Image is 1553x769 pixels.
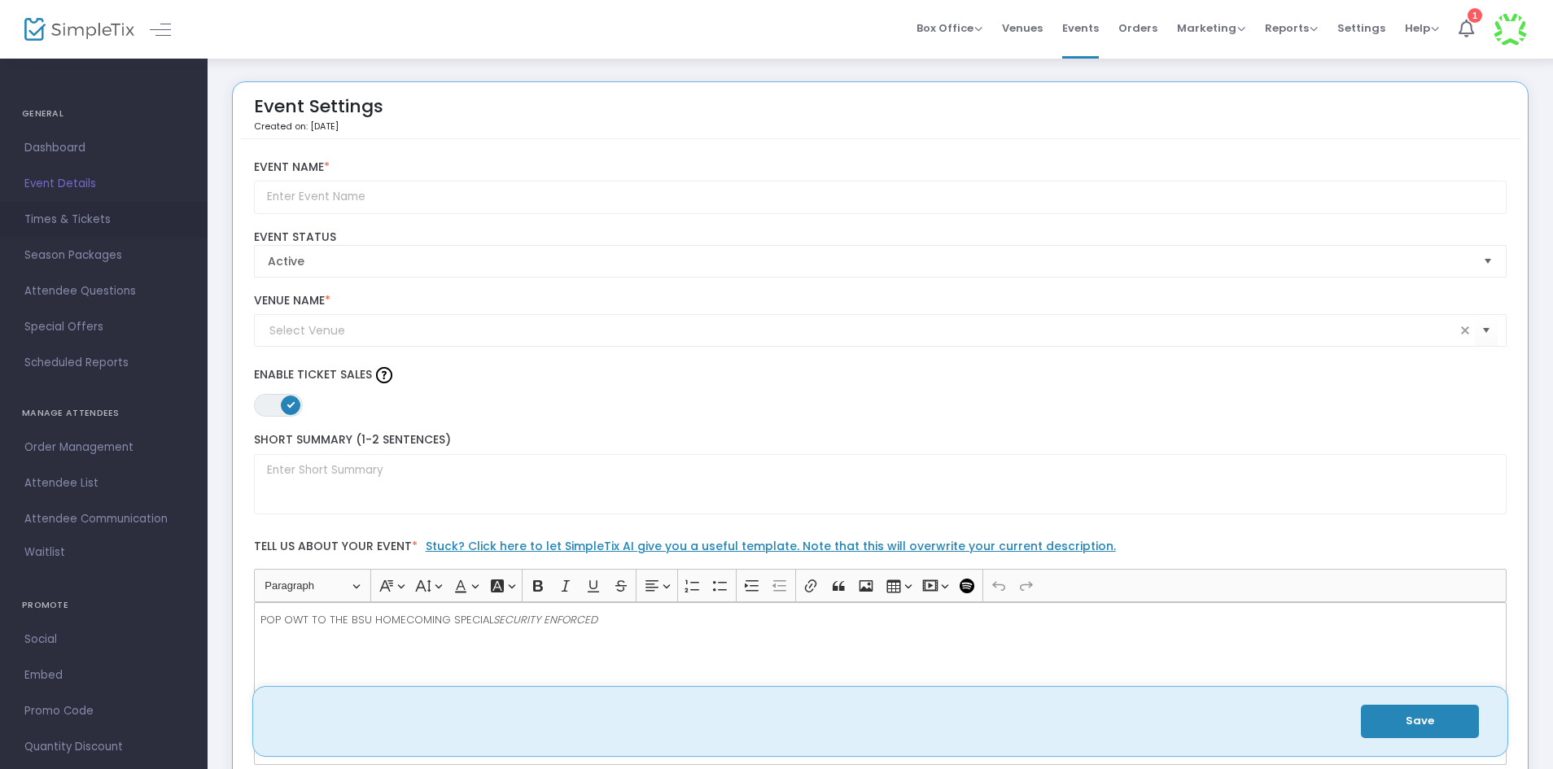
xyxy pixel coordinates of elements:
[254,181,1507,214] input: Enter Event Name
[254,120,383,133] p: Created on: [DATE]
[24,736,183,758] span: Quantity Discount
[254,602,1507,765] div: Rich Text Editor, main
[287,400,295,409] span: ON
[24,245,183,266] span: Season Packages
[24,544,65,561] span: Waitlist
[24,473,183,494] span: Attendee List
[24,352,183,374] span: Scheduled Reports
[1337,7,1385,49] span: Settings
[24,209,183,230] span: Times & Tickets
[254,160,1507,175] label: Event Name
[254,431,451,448] span: Short Summary (1-2 Sentences)
[22,98,186,130] h4: GENERAL
[24,665,183,686] span: Embed
[1468,8,1482,23] div: 1
[265,576,349,596] span: Paragraph
[1002,7,1043,49] span: Venues
[1476,246,1499,277] button: Select
[24,701,183,722] span: Promo Code
[260,612,1499,628] p: POP OWT TO THE BSU HOMECOMING SPECIAL
[1265,20,1318,36] span: Reports
[268,253,1471,269] span: Active
[254,230,1507,245] label: Event Status
[269,322,1456,339] input: Select Venue
[493,612,597,627] i: SECURITY ENFORCED
[1455,321,1475,340] span: clear
[24,281,183,302] span: Attendee Questions
[22,397,186,430] h4: MANAGE ATTENDEES
[24,138,183,159] span: Dashboard
[254,294,1507,308] label: Venue Name
[24,437,183,458] span: Order Management
[24,317,183,338] span: Special Offers
[1177,20,1245,36] span: Marketing
[1475,314,1498,347] button: Select
[24,173,183,194] span: Event Details
[254,363,1507,387] label: Enable Ticket Sales
[426,538,1116,554] a: Stuck? Click here to let SimpleTix AI give you a useful template. Note that this will overwrite y...
[916,20,982,36] span: Box Office
[1118,7,1157,49] span: Orders
[254,90,383,138] div: Event Settings
[257,573,367,598] button: Paragraph
[246,531,1515,569] label: Tell us about your event
[24,509,183,530] span: Attendee Communication
[254,569,1507,601] div: Editor toolbar
[1361,705,1479,738] button: Save
[24,629,183,650] span: Social
[1405,20,1439,36] span: Help
[1062,7,1099,49] span: Events
[376,367,392,383] img: question-mark
[22,589,186,622] h4: PROMOTE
